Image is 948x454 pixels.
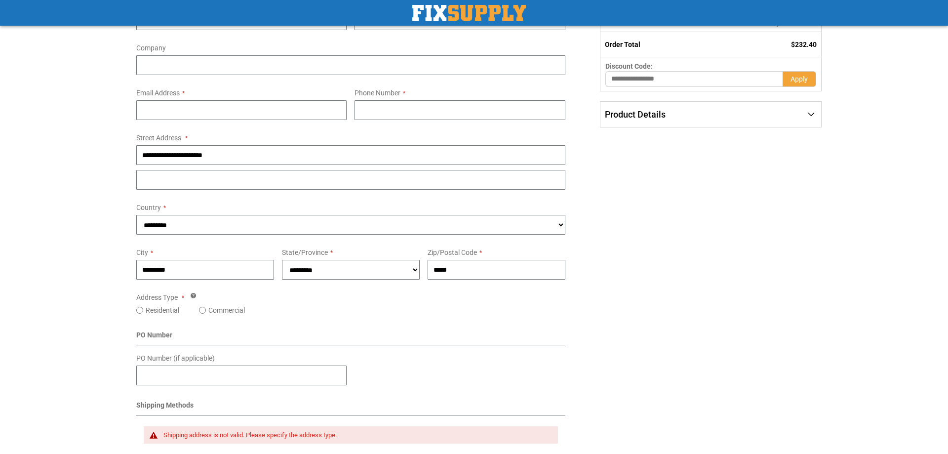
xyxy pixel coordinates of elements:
[355,89,400,97] span: Phone Number
[136,44,166,52] span: Company
[136,248,148,256] span: City
[136,330,565,345] div: PO Number
[282,248,328,256] span: State/Province
[146,305,179,315] label: Residential
[783,71,816,87] button: Apply
[163,431,548,439] div: Shipping address is not valid. Please specify the address type.
[605,109,666,120] span: Product Details
[790,75,808,83] span: Apply
[136,293,178,301] span: Address Type
[428,248,477,256] span: Zip/Postal Code
[765,19,817,27] span: Not yet calculated
[605,62,653,70] span: Discount Code:
[136,400,565,415] div: Shipping Methods
[208,305,245,315] label: Commercial
[412,5,526,21] img: Fix Industrial Supply
[412,5,526,21] a: store logo
[136,89,180,97] span: Email Address
[791,41,817,48] span: $232.40
[605,41,640,48] strong: Order Total
[136,354,215,362] span: PO Number (if applicable)
[136,204,161,211] span: Country
[136,134,181,142] span: Street Address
